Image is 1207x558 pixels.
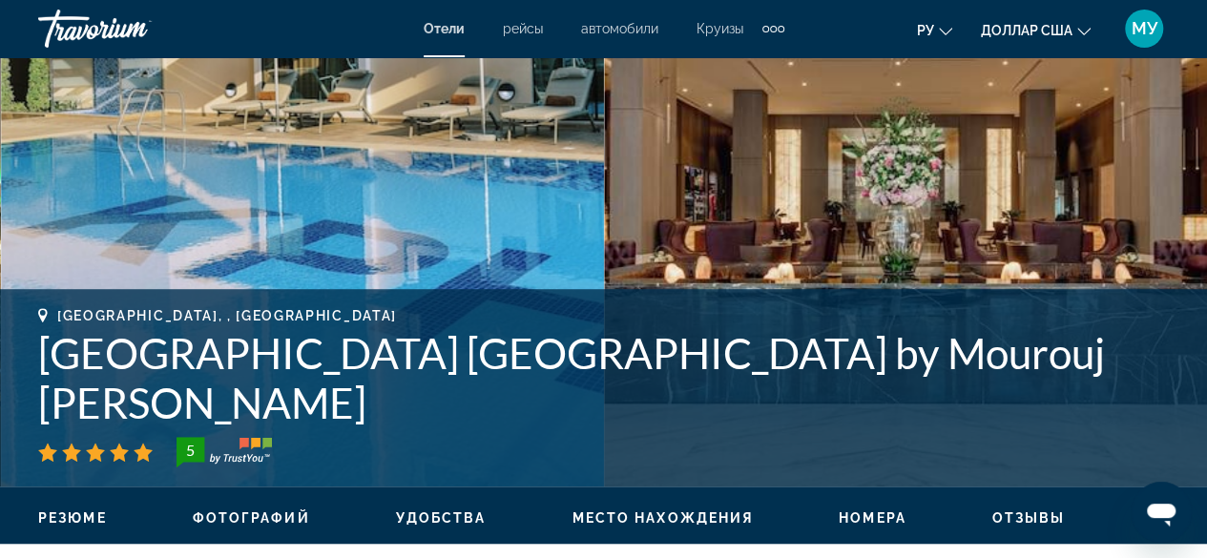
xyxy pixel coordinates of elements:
[1119,9,1169,49] button: Меню пользователя
[396,509,487,527] button: Удобства
[38,328,1169,427] h1: [GEOGRAPHIC_DATA] [GEOGRAPHIC_DATA] by Mourouj [PERSON_NAME]
[38,4,229,53] a: Травориум
[1132,18,1157,38] font: МУ
[424,21,465,36] a: Отели
[981,16,1091,44] button: Изменить валюту
[762,13,784,44] button: Дополнительные элементы навигации
[572,510,753,526] span: Место нахождения
[992,509,1066,527] button: Отзывы
[396,510,487,526] span: Удобства
[981,23,1072,38] font: доллар США
[839,510,906,526] span: Номера
[193,510,310,526] span: Фотографий
[917,23,934,38] font: ру
[1131,482,1192,543] iframe: Кнопка запуска окна обмена сообщениями
[992,510,1066,526] span: Отзывы
[38,510,107,526] span: Резюме
[572,509,753,527] button: Место нахождения
[839,509,906,527] button: Номера
[503,21,543,36] a: рейсы
[57,308,397,323] span: [GEOGRAPHIC_DATA], , [GEOGRAPHIC_DATA]
[581,21,658,36] a: автомобили
[193,509,310,527] button: Фотографий
[697,21,743,36] a: Круизы
[917,16,952,44] button: Изменить язык
[177,437,272,467] img: trustyou-badge-hor.svg
[171,439,209,462] div: 5
[38,509,107,527] button: Резюме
